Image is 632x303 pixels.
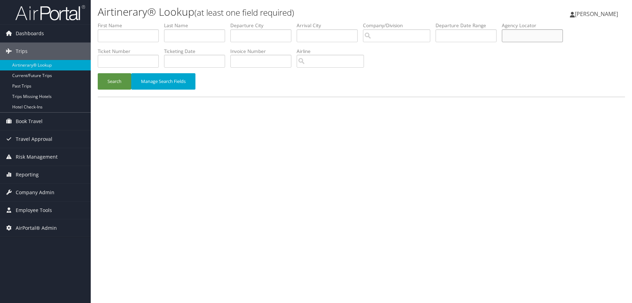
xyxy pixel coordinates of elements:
label: Agency Locator [502,22,568,29]
span: Risk Management [16,148,58,166]
button: Manage Search Fields [131,73,195,90]
span: AirPortal® Admin [16,219,57,237]
label: Invoice Number [230,48,297,55]
label: Ticket Number [98,48,164,55]
small: (at least one field required) [194,7,294,18]
span: Trips [16,43,28,60]
span: [PERSON_NAME] [575,10,618,18]
h1: Airtinerary® Lookup [98,5,449,19]
label: Company/Division [363,22,436,29]
label: Last Name [164,22,230,29]
label: Departure Date Range [436,22,502,29]
label: Departure City [230,22,297,29]
label: Arrival City [297,22,363,29]
a: [PERSON_NAME] [570,3,625,24]
span: Company Admin [16,184,54,201]
img: airportal-logo.png [15,5,85,21]
span: Dashboards [16,25,44,42]
span: Travel Approval [16,130,52,148]
span: Employee Tools [16,202,52,219]
span: Book Travel [16,113,43,130]
label: First Name [98,22,164,29]
button: Search [98,73,131,90]
label: Ticketing Date [164,48,230,55]
span: Reporting [16,166,39,183]
label: Airline [297,48,369,55]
